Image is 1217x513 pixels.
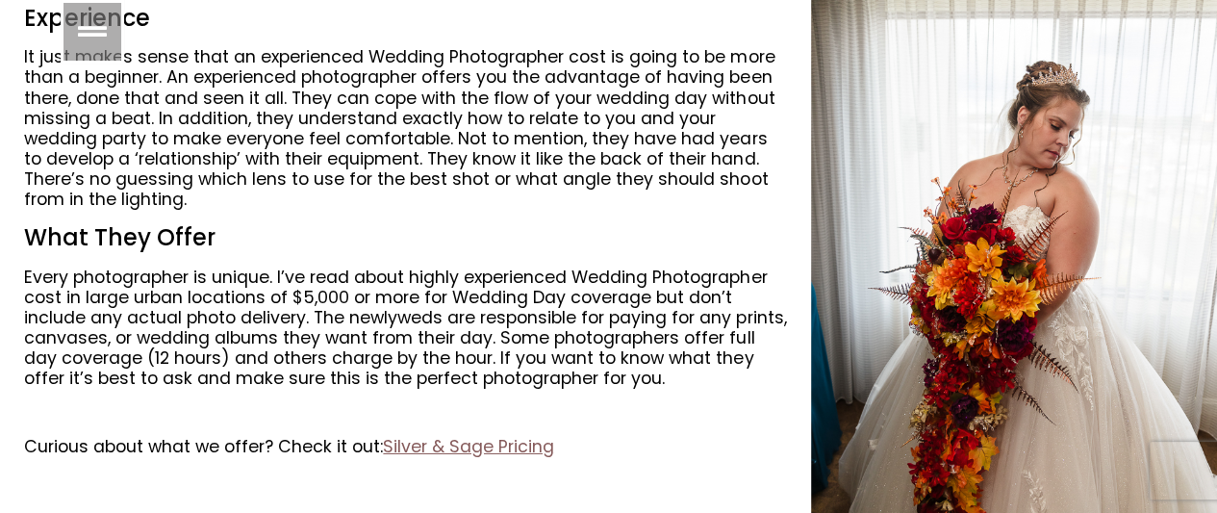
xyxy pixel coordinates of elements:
[24,47,787,210] p: It just makes sense that an experienced Wedding Photographer cost is going to be more than a begi...
[24,268,787,390] p: Every photographer is unique. I’ve read about highly experienced Wedding Photographer cost in lar...
[24,5,787,33] h4: Experience
[24,437,787,457] p: Curious about what we offer? Check it out:
[24,224,787,252] h4: What They Offer
[383,435,554,458] a: Silver & Sage Pricing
